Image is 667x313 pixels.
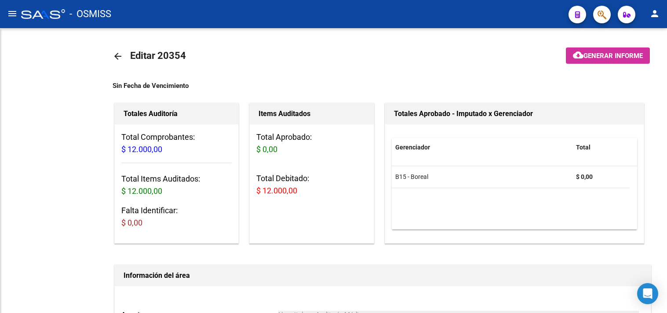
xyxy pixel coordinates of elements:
h3: Total Debitado: [256,172,367,197]
h1: Totales Auditoría [124,107,230,121]
mat-icon: menu [7,8,18,19]
span: $ 0,00 [121,218,142,227]
mat-icon: person [649,8,660,19]
h1: Totales Aprobado - Imputado x Gerenciador [394,107,635,121]
datatable-header-cell: Gerenciador [392,138,572,157]
span: $ 12.000,00 [121,145,162,154]
datatable-header-cell: Total [572,138,630,157]
mat-icon: arrow_back [113,51,123,62]
span: $ 12.000,00 [121,186,162,196]
h3: Total Items Auditados: [121,173,232,197]
span: Generar informe [583,52,643,60]
strong: $ 0,00 [576,173,593,180]
div: Open Intercom Messenger [637,283,658,304]
span: Total [576,144,590,151]
button: Generar informe [566,47,650,64]
span: Gerenciador [395,144,430,151]
span: $ 0,00 [256,145,277,154]
span: B15 - Boreal [395,173,428,180]
h1: Información del área [124,269,642,283]
h3: Falta Identificar: [121,204,232,229]
mat-icon: cloud_download [573,50,583,60]
h1: Items Auditados [259,107,364,121]
span: - OSMISS [69,4,111,24]
span: Editar 20354 [130,50,186,61]
h3: Total Comprobantes: [121,131,232,156]
span: $ 12.000,00 [256,186,297,195]
h3: Total Aprobado: [256,131,367,156]
div: Sin Fecha de Vencimiento [113,81,653,91]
